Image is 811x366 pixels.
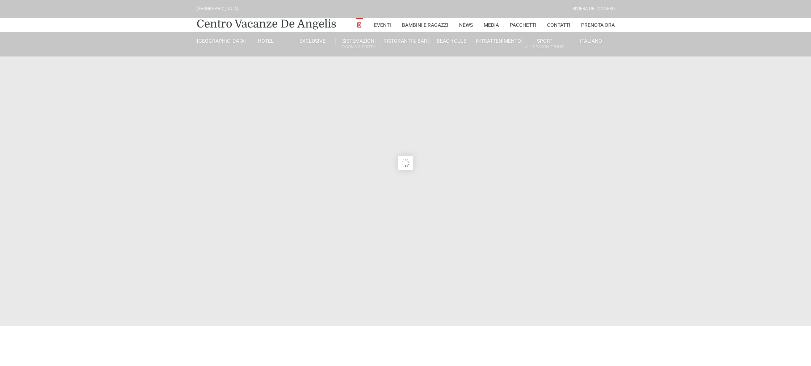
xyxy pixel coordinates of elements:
[580,38,602,44] span: Italiano
[522,43,568,50] small: All Season Tennis
[429,38,475,44] a: Beach Club
[581,18,615,32] a: Prenota Ora
[336,43,382,50] small: Rooms & Suites
[568,38,614,44] a: Italiano
[197,17,336,31] a: Centro Vacanze De Angelis
[243,38,289,44] a: Hotel
[572,5,615,12] div: Riviera Del Conero
[475,38,521,44] a: Intrattenimento
[289,38,336,44] a: Exclusive
[382,38,429,44] a: Ristoranti & Bar
[459,18,473,32] a: News
[484,18,499,32] a: Media
[510,18,536,32] a: Pacchetti
[336,38,382,51] a: SistemazioniRooms & Suites
[197,5,238,12] div: [GEOGRAPHIC_DATA]
[547,18,570,32] a: Contatti
[522,38,568,51] a: SportAll Season Tennis
[197,38,243,44] a: [GEOGRAPHIC_DATA]
[402,18,448,32] a: Bambini e Ragazzi
[374,18,391,32] a: Eventi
